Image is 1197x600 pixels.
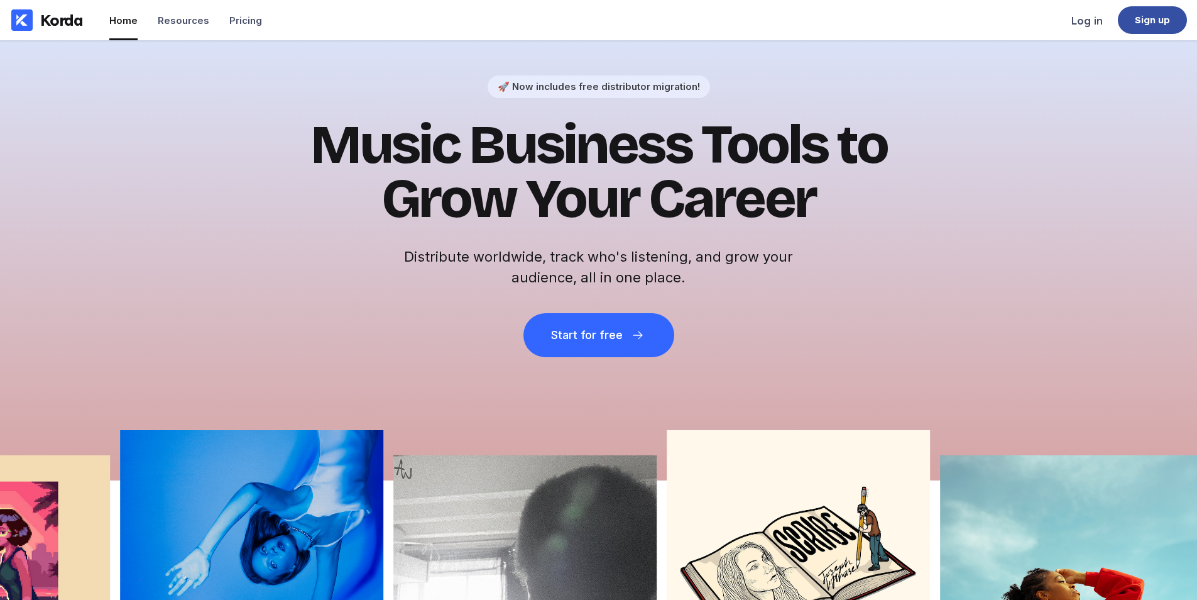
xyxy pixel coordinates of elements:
[1071,14,1103,27] div: Log in
[291,118,907,226] h1: Music Business Tools to Grow Your Career
[498,81,700,92] div: 🚀 Now includes free distributor migration!
[523,313,674,357] button: Start for free
[229,14,262,26] div: Pricing
[109,14,138,26] div: Home
[1118,6,1187,34] a: Sign up
[158,14,209,26] div: Resources
[1135,14,1171,26] div: Sign up
[551,329,623,342] div: Start for free
[398,247,800,288] h2: Distribute worldwide, track who's listening, and grow your audience, all in one place.
[40,11,83,30] div: Korda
